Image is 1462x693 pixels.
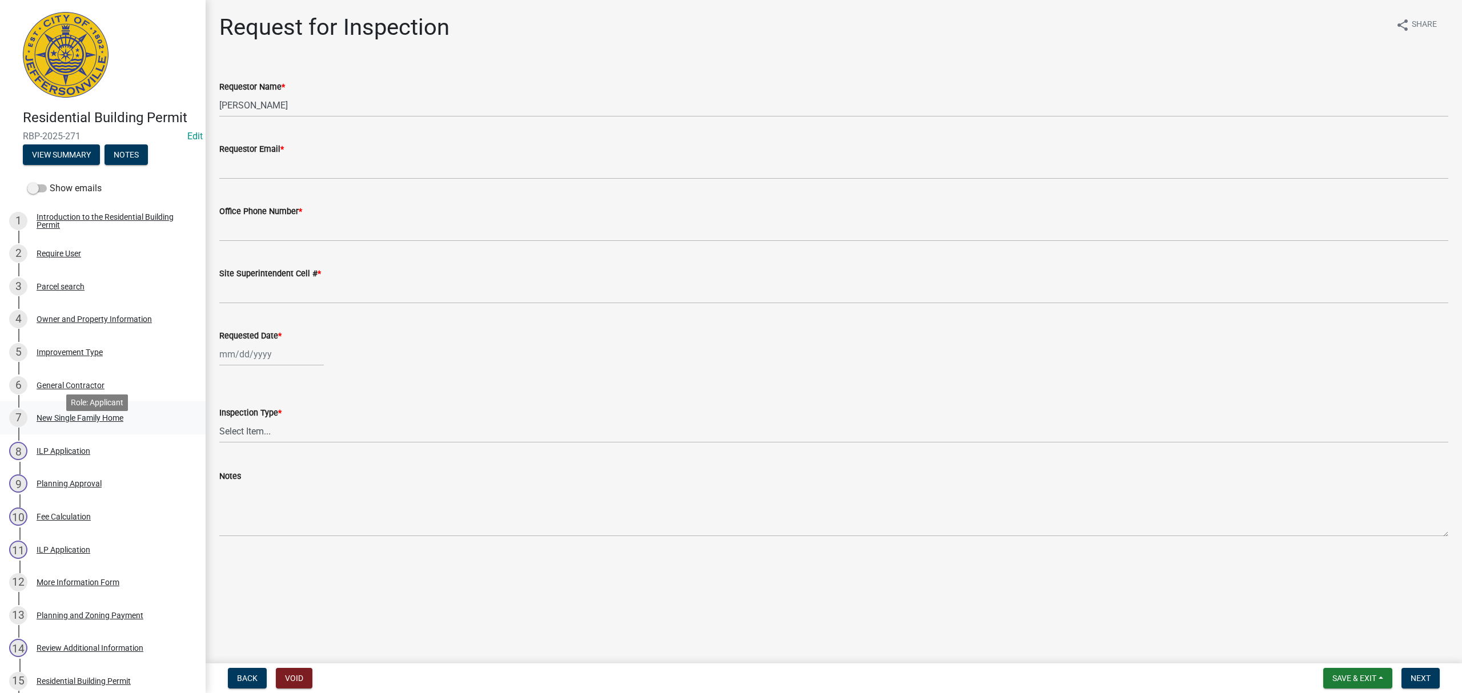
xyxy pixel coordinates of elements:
div: 1 [9,212,27,230]
wm-modal-confirm: Summary [23,151,100,160]
input: mm/dd/yyyy [219,343,324,366]
img: City of Jeffersonville, Indiana [23,12,109,98]
span: Share [1412,18,1437,32]
div: 7 [9,409,27,427]
div: 6 [9,376,27,394]
button: Save & Exit [1323,668,1392,688]
label: Inspection Type [219,409,282,417]
button: Void [276,668,312,688]
div: 15 [9,672,27,690]
a: Edit [187,131,203,142]
div: 10 [9,507,27,526]
span: RBP-2025-271 [23,131,183,142]
label: Show emails [27,182,102,195]
button: shareShare [1387,14,1446,36]
span: Next [1411,674,1431,683]
div: ILP Application [37,447,90,455]
label: Office Phone Number [219,208,302,216]
div: Review Additional Information [37,644,143,652]
label: Requested Date [219,332,282,340]
div: 5 [9,343,27,361]
div: General Contractor [37,381,105,389]
button: Notes [105,144,148,165]
div: ILP Application [37,546,90,554]
i: share [1396,18,1409,32]
div: 12 [9,573,27,591]
wm-modal-confirm: Edit Application Number [187,131,203,142]
div: Fee Calculation [37,513,91,521]
button: Next [1401,668,1440,688]
label: Notes [219,473,241,481]
h1: Request for Inspection [219,14,449,41]
span: Back [237,674,258,683]
div: 4 [9,310,27,328]
div: 11 [9,541,27,559]
div: More Information Form [37,578,119,586]
div: 8 [9,442,27,460]
label: Site Superintendent Cell # [219,270,321,278]
div: 13 [9,606,27,624]
div: Residential Building Permit [37,677,131,685]
span: Save & Exit [1332,674,1376,683]
div: 9 [9,474,27,493]
label: Requestor Email [219,146,284,154]
div: Parcel search [37,283,85,291]
div: Introduction to the Residential Building Permit [37,213,187,229]
div: Owner and Property Information [37,315,152,323]
div: Role: Applicant [66,394,128,411]
div: Require User [37,249,81,257]
button: View Summary [23,144,100,165]
label: Requestor Name [219,83,285,91]
div: 2 [9,244,27,263]
wm-modal-confirm: Notes [105,151,148,160]
div: Improvement Type [37,348,103,356]
div: 3 [9,277,27,296]
button: Back [228,668,267,688]
div: New Single Family Home [37,414,123,422]
h4: Residential Building Permit [23,110,196,126]
div: Planning and Zoning Payment [37,611,143,619]
div: Planning Approval [37,480,102,487]
div: 14 [9,639,27,657]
